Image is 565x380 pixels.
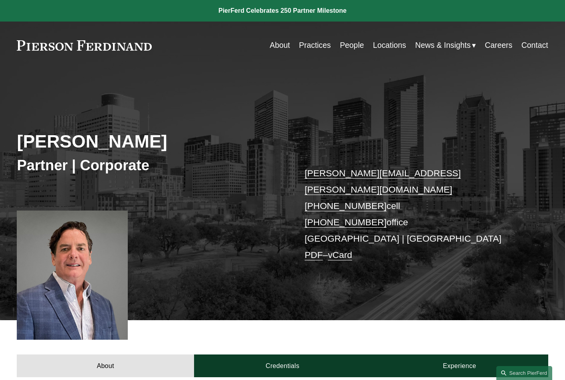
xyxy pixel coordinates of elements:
a: PDF [305,250,323,260]
a: People [340,37,364,53]
h3: Partner | Corporate [17,156,282,174]
a: Search this site [496,366,552,380]
span: News & Insights [415,38,471,52]
a: [PERSON_NAME][EMAIL_ADDRESS][PERSON_NAME][DOMAIN_NAME] [305,168,461,195]
h2: [PERSON_NAME] [17,131,282,152]
a: Locations [373,37,406,53]
a: About [17,354,194,377]
a: About [270,37,290,53]
p: cell office [GEOGRAPHIC_DATA] | [GEOGRAPHIC_DATA] – [305,165,526,263]
a: [PHONE_NUMBER] [305,201,387,211]
a: Credentials [194,354,371,377]
a: Experience [371,354,548,377]
a: Practices [299,37,331,53]
a: folder dropdown [415,37,476,53]
a: vCard [328,250,352,260]
a: Careers [485,37,512,53]
a: [PHONE_NUMBER] [305,217,387,227]
a: Contact [521,37,548,53]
